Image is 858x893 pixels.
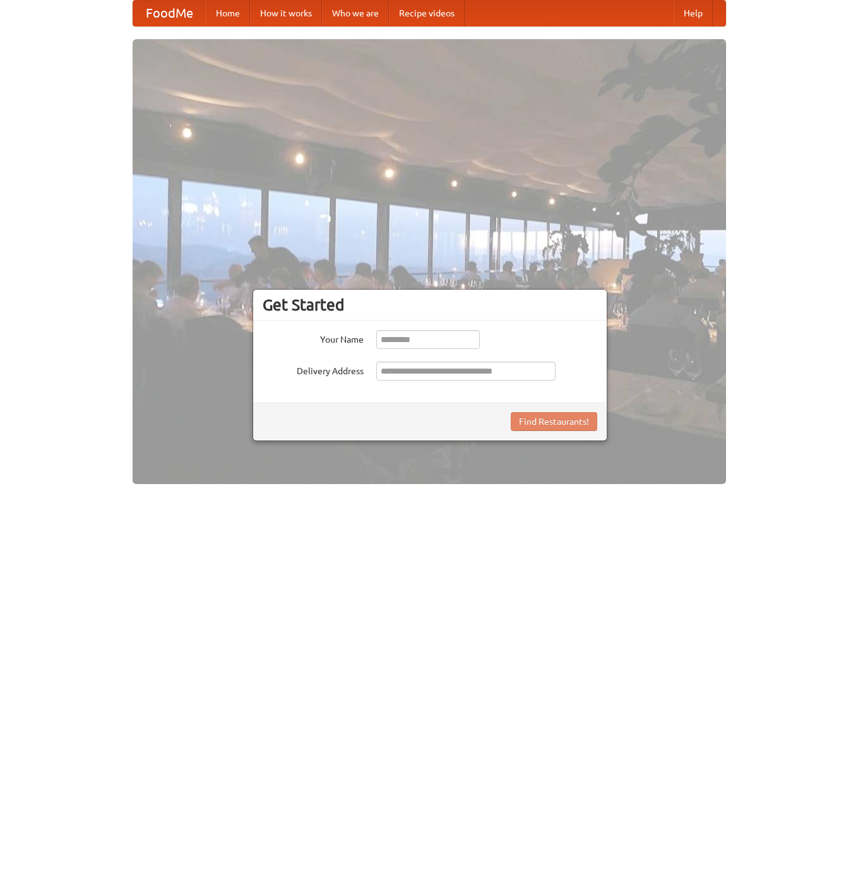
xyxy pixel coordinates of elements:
[206,1,250,26] a: Home
[322,1,389,26] a: Who we are
[263,295,597,314] h3: Get Started
[263,330,364,346] label: Your Name
[674,1,713,26] a: Help
[250,1,322,26] a: How it works
[133,1,206,26] a: FoodMe
[389,1,465,26] a: Recipe videos
[511,412,597,431] button: Find Restaurants!
[263,362,364,377] label: Delivery Address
